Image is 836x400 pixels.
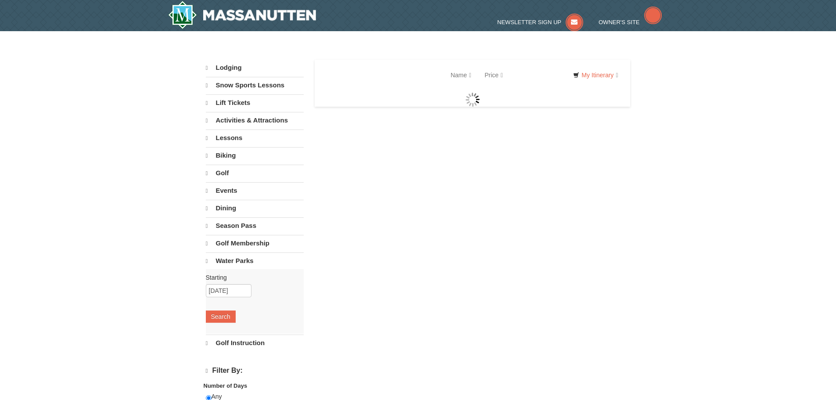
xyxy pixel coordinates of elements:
a: Owner's Site [599,19,662,25]
img: wait gif [466,93,480,107]
a: Activities & Attractions [206,112,304,129]
a: Golf Membership [206,235,304,252]
a: Events [206,182,304,199]
a: Name [444,66,478,84]
span: Newsletter Sign Up [497,19,561,25]
img: Massanutten Resort Logo [168,1,316,29]
a: Golf Instruction [206,335,304,351]
a: Lessons [206,130,304,146]
a: Biking [206,147,304,164]
a: Massanutten Resort [168,1,316,29]
a: Dining [206,200,304,216]
a: Water Parks [206,252,304,269]
a: Newsletter Sign Up [497,19,583,25]
a: Season Pass [206,217,304,234]
h4: Filter By: [206,367,304,375]
label: Starting [206,273,297,282]
a: Snow Sports Lessons [206,77,304,94]
button: Search [206,310,236,323]
strong: Number of Days [204,382,248,389]
a: Lift Tickets [206,94,304,111]
a: Golf [206,165,304,181]
span: Owner's Site [599,19,640,25]
a: Price [478,66,509,84]
a: My Itinerary [567,68,624,82]
a: Lodging [206,60,304,76]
